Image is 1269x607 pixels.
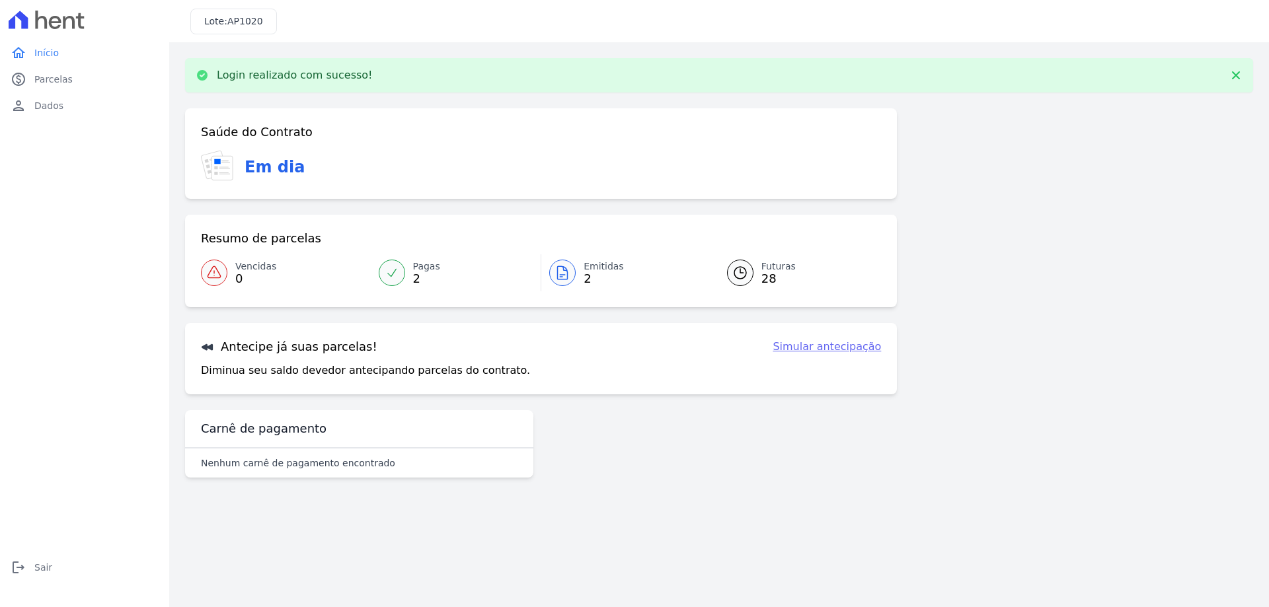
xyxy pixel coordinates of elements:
[34,46,59,59] span: Início
[204,15,263,28] h3: Lote:
[11,98,26,114] i: person
[34,73,73,86] span: Parcelas
[5,92,164,119] a: personDados
[5,66,164,92] a: paidParcelas
[227,16,263,26] span: AP1020
[34,561,52,574] span: Sair
[201,124,313,140] h3: Saúde do Contrato
[711,254,882,291] a: Futuras 28
[761,273,796,284] span: 28
[413,273,440,284] span: 2
[201,456,395,470] p: Nenhum carnê de pagamento encontrado
[584,260,624,273] span: Emitidas
[201,363,530,378] p: Diminua seu saldo devedor antecipando parcelas do contrato.
[217,69,373,82] p: Login realizado com sucesso!
[201,339,377,355] h3: Antecipe já suas parcelas!
[245,155,305,179] h3: Em dia
[584,273,624,284] span: 2
[5,554,164,581] a: logoutSair
[761,260,796,273] span: Futuras
[773,339,881,355] a: Simular antecipação
[413,260,440,273] span: Pagas
[371,254,541,291] a: Pagas 2
[235,273,276,284] span: 0
[5,40,164,66] a: homeInício
[201,254,371,291] a: Vencidas 0
[541,254,711,291] a: Emitidas 2
[11,71,26,87] i: paid
[11,45,26,61] i: home
[11,559,26,575] i: logout
[235,260,276,273] span: Vencidas
[34,99,63,112] span: Dados
[201,231,321,246] h3: Resumo de parcelas
[201,421,327,437] h3: Carnê de pagamento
